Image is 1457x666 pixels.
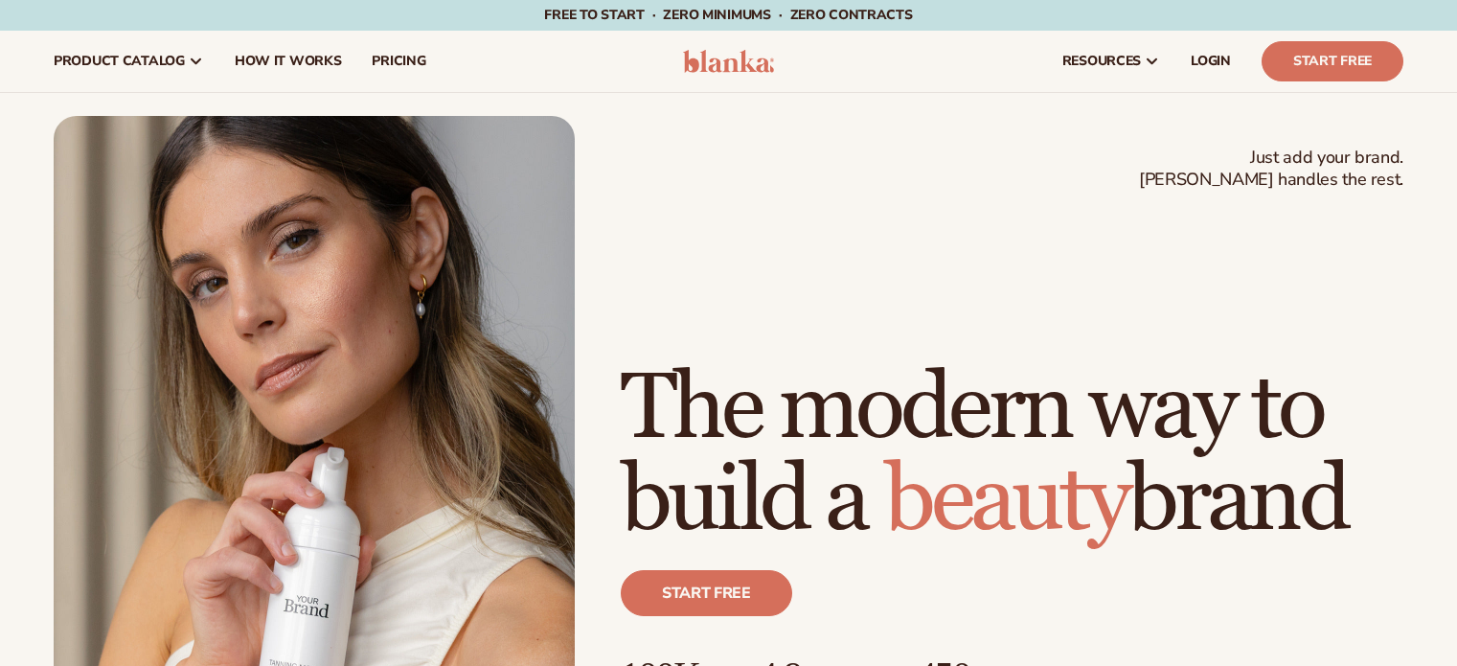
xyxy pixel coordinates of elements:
[1047,31,1175,92] a: resources
[1175,31,1246,92] a: LOGIN
[1191,54,1231,69] span: LOGIN
[884,445,1127,557] span: beauty
[621,363,1403,547] h1: The modern way to build a brand
[38,31,219,92] a: product catalog
[372,54,425,69] span: pricing
[219,31,357,92] a: How It Works
[683,50,774,73] img: logo
[235,54,342,69] span: How It Works
[356,31,441,92] a: pricing
[54,54,185,69] span: product catalog
[1139,147,1403,192] span: Just add your brand. [PERSON_NAME] handles the rest.
[1062,54,1141,69] span: resources
[544,6,912,24] span: Free to start · ZERO minimums · ZERO contracts
[621,570,792,616] a: Start free
[1262,41,1403,81] a: Start Free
